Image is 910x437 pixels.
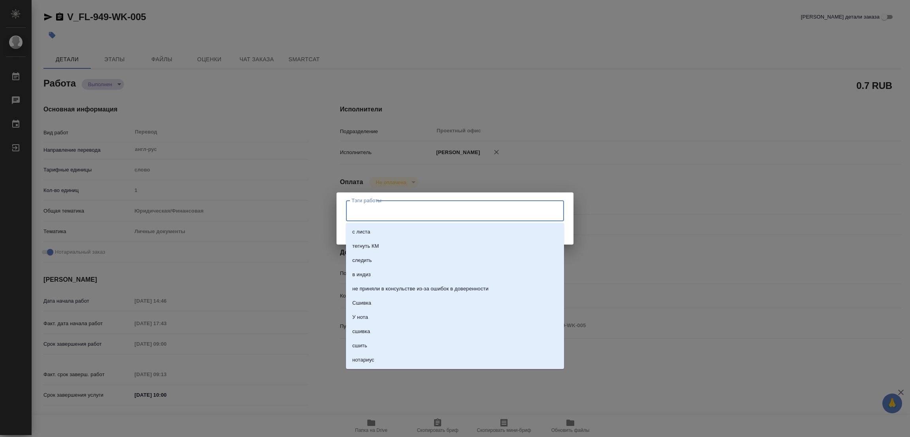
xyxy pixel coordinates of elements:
p: не приняли в консульстве из-за ошибок в доверенности [352,285,489,293]
p: Сшивка [352,299,371,307]
p: следить [352,256,372,264]
p: тегнуть КМ [352,242,379,250]
p: У нота [352,313,368,321]
p: с листа [352,228,370,236]
p: сшивка [352,328,370,335]
p: в индиз [352,271,371,279]
p: сшить [352,342,367,350]
p: нотариус [352,356,374,364]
